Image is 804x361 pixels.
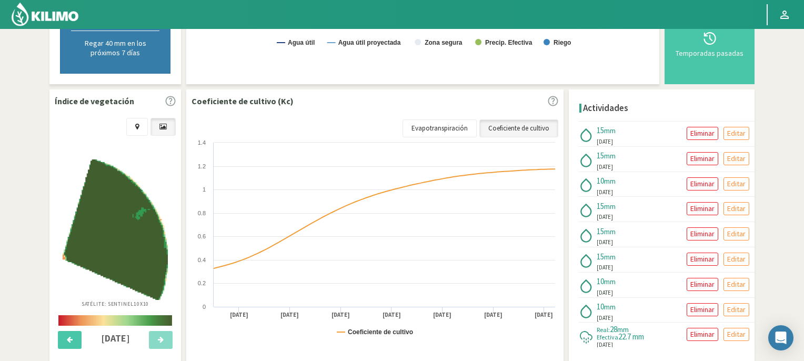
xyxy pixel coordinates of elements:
[198,163,206,169] text: 1.2
[597,188,613,197] span: [DATE]
[58,315,172,326] img: scale
[597,340,613,349] span: [DATE]
[597,213,613,222] span: [DATE]
[198,210,206,216] text: 0.8
[604,227,616,236] span: mm
[554,39,571,46] text: Riego
[723,303,749,316] button: Editar
[617,325,629,334] span: mm
[673,49,746,57] div: Temporadas pasadas
[690,253,715,265] p: Eliminar
[288,39,315,46] text: Agua útil
[723,127,749,140] button: Editar
[604,302,616,312] span: mm
[690,153,715,165] p: Eliminar
[338,39,401,46] text: Agua útil proyectada
[690,278,715,290] p: Eliminar
[198,257,206,263] text: 0.4
[597,302,604,312] span: 10
[348,328,413,336] text: Coeficiente de cultivo
[687,227,718,240] button: Eliminar
[485,39,532,46] text: Precip. Efectiva
[768,325,793,350] div: Open Intercom Messenger
[727,153,746,165] p: Editar
[63,159,168,300] img: aba62edc-c499-4d1d-922a-7b2e0550213c_-_sentinel_-_2025-09-23.png
[597,314,613,323] span: [DATE]
[597,326,610,334] span: Real:
[604,202,616,211] span: mm
[610,324,617,334] span: 28
[604,126,616,135] span: mm
[687,253,718,266] button: Eliminar
[198,139,206,146] text: 1.4
[687,328,718,341] button: Eliminar
[535,311,553,319] text: [DATE]
[198,280,206,286] text: 0.2
[727,228,746,240] p: Editar
[604,176,616,186] span: mm
[597,226,604,236] span: 15
[687,202,718,215] button: Eliminar
[71,38,159,57] p: Regar 40 mm en los próximos 7 días
[484,311,502,319] text: [DATE]
[331,311,350,319] text: [DATE]
[690,127,715,139] p: Eliminar
[690,178,715,190] p: Eliminar
[690,304,715,316] p: Eliminar
[583,103,628,113] h4: Actividades
[723,227,749,240] button: Editar
[723,202,749,215] button: Editar
[403,119,477,137] a: Evapotranspiración
[727,304,746,316] p: Editar
[604,151,616,161] span: mm
[203,304,206,310] text: 0
[727,127,746,139] p: Editar
[687,152,718,165] button: Eliminar
[280,311,299,319] text: [DATE]
[690,328,715,340] p: Eliminar
[11,2,79,27] img: Kilimo
[690,203,715,215] p: Eliminar
[604,277,616,286] span: mm
[134,300,149,307] span: 10X10
[597,276,604,286] span: 10
[690,228,715,240] p: Eliminar
[723,328,749,341] button: Editar
[433,311,451,319] text: [DATE]
[192,95,294,107] p: Coeficiente de cultivo (Kc)
[597,163,613,172] span: [DATE]
[383,311,401,319] text: [DATE]
[597,125,604,135] span: 15
[727,203,746,215] p: Editar
[597,252,604,262] span: 15
[723,278,749,291] button: Editar
[723,177,749,190] button: Editar
[198,233,206,239] text: 0.6
[597,333,618,341] span: Efectiva
[727,328,746,340] p: Editar
[687,278,718,291] button: Eliminar
[230,311,248,319] text: [DATE]
[670,8,749,79] button: Temporadas pasadas
[618,332,644,342] span: 22.7 mm
[723,253,749,266] button: Editar
[479,119,558,137] a: Coeficiente de cultivo
[203,186,206,193] text: 1
[82,300,149,308] p: Satélite: Sentinel
[597,288,613,297] span: [DATE]
[88,333,143,344] h4: [DATE]
[597,201,604,211] span: 15
[604,252,616,262] span: mm
[723,152,749,165] button: Editar
[597,151,604,161] span: 15
[55,95,134,107] p: Índice de vegetación
[597,137,613,146] span: [DATE]
[597,263,613,272] span: [DATE]
[597,238,613,247] span: [DATE]
[727,253,746,265] p: Editar
[687,303,718,316] button: Eliminar
[727,178,746,190] p: Editar
[687,127,718,140] button: Eliminar
[597,176,604,186] span: 10
[425,39,463,46] text: Zona segura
